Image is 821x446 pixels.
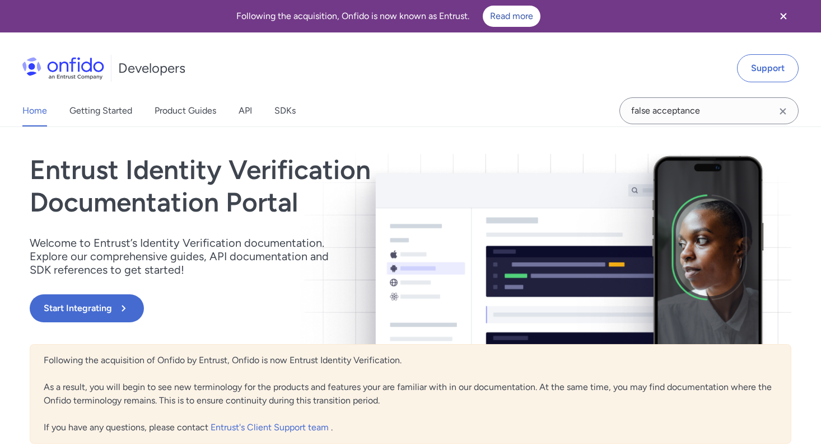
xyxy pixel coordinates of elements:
[22,95,47,126] a: Home
[776,105,790,118] svg: Clear search field button
[30,236,343,276] p: Welcome to Entrust’s Identity Verification documentation. Explore our comprehensive guides, API d...
[22,57,104,79] img: Onfido Logo
[777,10,790,23] svg: Close banner
[737,54,799,82] a: Support
[30,294,563,322] a: Start Integrating
[13,6,763,27] div: Following the acquisition, Onfido is now known as Entrust.
[274,95,296,126] a: SDKs
[239,95,252,126] a: API
[30,154,563,218] h1: Entrust Identity Verification Documentation Portal
[619,97,799,124] input: Onfido search input field
[69,95,132,126] a: Getting Started
[155,95,216,126] a: Product Guides
[763,2,804,30] button: Close banner
[211,422,331,433] a: Entrust's Client Support team
[30,294,144,322] button: Start Integrating
[483,6,540,27] a: Read more
[30,344,791,444] div: Following the acquisition of Onfido by Entrust, Onfido is now Entrust Identity Verification. As a...
[118,59,185,77] h1: Developers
